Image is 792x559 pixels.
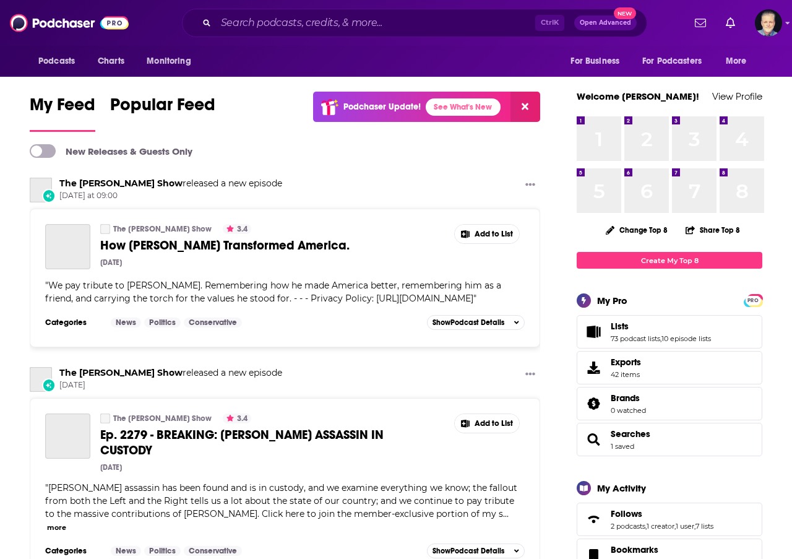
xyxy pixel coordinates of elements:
[676,522,694,531] a: 1 user
[110,94,215,132] a: Popular Feed
[45,482,517,519] span: "
[455,414,519,433] button: Show More Button
[577,387,762,420] span: Brands
[100,427,401,458] a: Ep. 2279 - BREAKING: [PERSON_NAME] ASSASSIN IN CUSTODY
[475,419,513,428] span: Add to List
[581,511,606,528] a: Follows
[100,258,122,267] div: [DATE]
[426,98,501,116] a: See What's New
[503,508,509,519] span: ...
[661,334,711,343] a: 10 episode lists
[580,20,631,26] span: Open Advanced
[45,546,101,556] h3: Categories
[577,423,762,456] span: Searches
[30,178,52,202] a: The Ben Shapiro Show
[614,7,636,19] span: New
[611,428,650,440] a: Searches
[42,378,56,392] div: New Episode
[581,323,606,340] a: Lists
[647,522,674,531] a: 1 creator
[47,522,66,533] button: more
[598,222,675,238] button: Change Top 8
[597,295,627,306] div: My Pro
[685,218,741,242] button: Share Top 8
[427,544,525,558] button: ShowPodcast Details
[694,522,695,531] span: ,
[581,395,606,412] a: Brands
[611,357,641,368] span: Exports
[577,315,762,349] span: Lists
[138,50,207,73] button: open menu
[184,546,242,556] a: Conservative
[45,224,90,269] a: How Charlie Kirk Transformed America.
[611,522,645,531] a: 2 podcasts
[712,90,762,102] a: View Profile
[113,224,212,234] a: The [PERSON_NAME] Show
[45,280,501,304] span: " "
[535,15,564,31] span: Ctrl K
[642,53,702,70] span: For Podcasters
[38,53,75,70] span: Podcasts
[755,9,782,37] button: Show profile menu
[574,15,637,30] button: Open AdvancedNew
[59,178,183,189] a: The Ben Shapiro Show
[695,522,713,531] a: 7 lists
[110,94,215,123] span: Popular Feed
[343,102,421,112] p: Podchaser Update!
[184,318,242,327] a: Conservative
[755,9,782,37] span: Logged in as JonesLiterary
[570,53,619,70] span: For Business
[30,144,192,158] a: New Releases & Guests Only
[59,380,282,391] span: [DATE]
[611,544,682,555] a: Bookmarks
[45,318,101,327] h3: Categories
[144,546,181,556] a: Politics
[30,50,91,73] button: open menu
[581,359,606,376] span: Exports
[726,53,747,70] span: More
[660,334,661,343] span: ,
[111,546,141,556] a: News
[577,90,699,102] a: Welcome [PERSON_NAME]!
[611,406,646,415] a: 0 watched
[611,508,642,519] span: Follows
[433,318,504,327] span: Show Podcast Details
[455,225,519,243] button: Show More Button
[10,11,129,35] img: Podchaser - Follow, Share and Rate Podcasts
[45,414,90,459] a: Ep. 2279 - BREAKING: CHARLIE KIRK ASSASSIN IN CUSTODY
[427,315,525,330] button: ShowPodcast Details
[100,238,401,253] a: How [PERSON_NAME] Transformed America.
[611,392,646,404] a: Brands
[690,12,711,33] a: Show notifications dropdown
[147,53,191,70] span: Monitoring
[577,351,762,384] a: Exports
[611,442,634,451] a: 1 saved
[634,50,720,73] button: open menu
[98,53,124,70] span: Charts
[520,178,540,193] button: Show More Button
[577,252,762,269] a: Create My Top 8
[611,321,629,332] span: Lists
[645,522,647,531] span: ,
[520,367,540,383] button: Show More Button
[223,224,251,234] button: 3.4
[45,280,501,304] span: We pay tribute to [PERSON_NAME]. Remembering how he made America better, remembering him as a fri...
[746,295,760,305] a: PRO
[755,9,782,37] img: User Profile
[562,50,635,73] button: open menu
[90,50,132,73] a: Charts
[30,94,95,123] span: My Feed
[581,431,606,448] a: Searches
[223,414,251,423] button: 3.4
[597,482,646,494] div: My Activity
[144,318,181,327] a: Politics
[30,367,52,392] a: The Ben Shapiro Show
[433,547,504,555] span: Show Podcast Details
[59,367,282,379] h3: released a new episode
[100,463,122,472] div: [DATE]
[45,482,517,519] span: [PERSON_NAME] assassin has been found and is in custody, and we examine everything we know; the f...
[721,12,740,33] a: Show notifications dropdown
